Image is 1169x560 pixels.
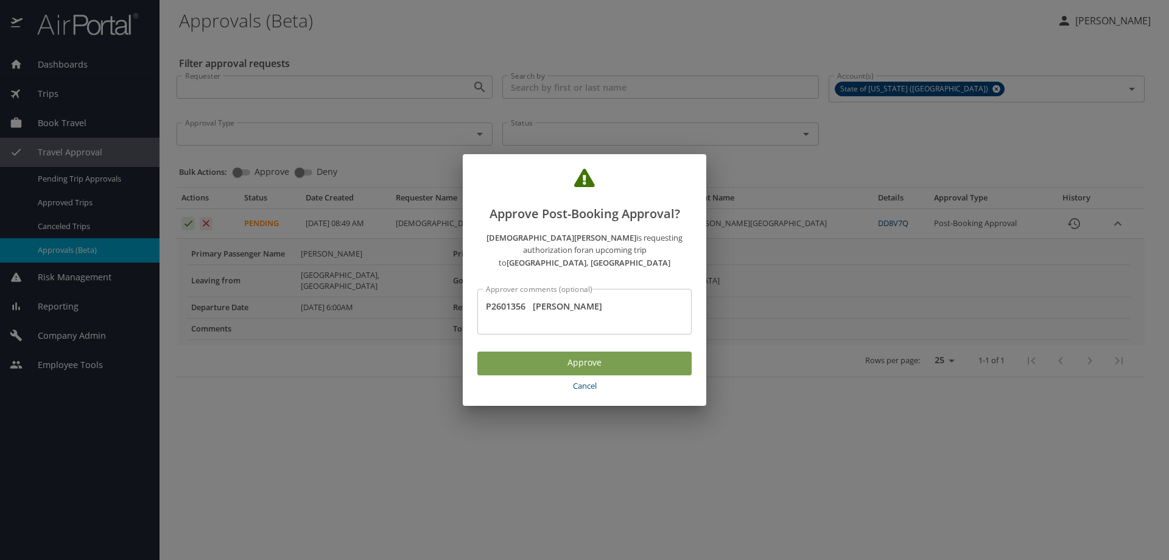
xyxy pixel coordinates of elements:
[486,232,636,243] strong: [DEMOGRAPHIC_DATA][PERSON_NAME]
[477,169,692,224] h2: Approve Post-Booking Approval?
[477,232,692,269] p: is requesting authorization for an upcoming trip to
[487,355,682,370] span: Approve
[486,300,683,324] textarea: P2601356 [PERSON_NAME]
[507,257,670,268] strong: [GEOGRAPHIC_DATA], [GEOGRAPHIC_DATA]
[477,352,692,375] button: Approve
[477,375,692,397] button: Cancel
[482,379,687,393] span: Cancel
